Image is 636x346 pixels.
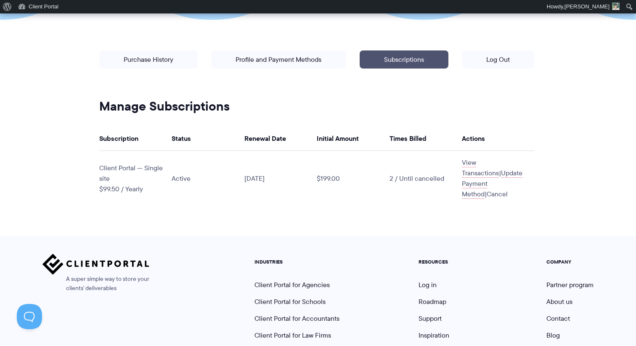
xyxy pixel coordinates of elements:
[360,50,448,69] a: Subscriptions
[172,174,191,183] span: Active
[244,126,317,151] th: Renewal Date
[17,304,42,329] iframe: Toggle Customer Support
[546,297,572,306] a: About us
[462,158,499,178] a: View Transactions
[419,330,449,340] a: Inspiration
[462,50,534,69] a: Log Out
[254,314,339,323] a: Client Portal for Accountants
[99,50,198,69] a: Purchase History
[419,280,437,290] a: Log in
[244,174,265,183] span: [DATE]
[99,184,143,194] span: $99.50 / Yearly
[99,126,172,151] th: Subscription
[172,126,244,151] th: Status
[317,126,390,151] th: Initial Amount
[419,259,467,265] h5: RESOURCES
[564,3,609,10] span: [PERSON_NAME]
[99,98,535,114] h2: Manage Subscriptions
[211,50,346,69] a: Profile and Payment Methods
[462,151,535,206] td: | |
[93,44,541,105] p: | | |
[390,126,462,151] th: Times Billed
[317,174,340,183] span: $199.00
[419,297,446,306] a: Roadmap
[462,126,535,151] th: Actions
[254,280,330,290] a: Client Portal for Agencies
[419,314,442,323] a: Support
[254,330,331,340] a: Client Portal for Law Firms
[254,259,339,265] h5: INDUSTRIES
[462,168,522,199] a: Update Payment Method
[546,280,594,290] a: Partner program
[487,189,508,199] a: Cancel
[254,297,326,306] a: Client Portal for Schools
[546,314,570,323] a: Contact
[42,275,149,293] span: A super simple way to store your clients' deliverables
[390,174,444,183] span: 2 / Until cancelled
[546,330,560,340] a: Blog
[99,163,163,183] span: Client Portal — Single site
[546,259,594,265] h5: COMPANY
